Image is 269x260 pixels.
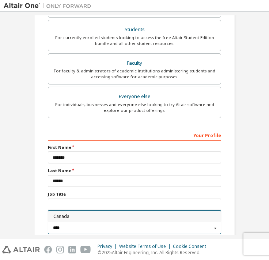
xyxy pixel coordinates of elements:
div: For individuals, businesses and everyone else looking to try Altair software and explore our prod... [53,102,216,113]
label: First Name [48,144,221,150]
span: Canada [53,215,216,219]
div: For faculty & administrators of academic institutions administering students and accessing softwa... [53,68,216,80]
div: Faculty [53,58,216,68]
img: Altair One [4,2,95,10]
p: © 2025 Altair Engineering, Inc. All Rights Reserved. [98,249,211,256]
label: Job Title [48,191,221,197]
div: Your Profile [48,129,221,141]
img: linkedin.svg [68,246,76,253]
div: Website Terms of Use [119,244,173,249]
div: Everyone else [53,91,216,102]
img: altair_logo.svg [2,246,40,253]
label: Last Name [48,168,221,174]
div: For currently enrolled students looking to access the free Altair Student Edition bundle and all ... [53,35,216,46]
div: Privacy [98,244,119,249]
div: Cookie Consent [173,244,211,249]
img: instagram.svg [56,246,64,253]
div: Students [53,25,216,35]
img: youtube.svg [80,246,91,253]
img: facebook.svg [44,246,52,253]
